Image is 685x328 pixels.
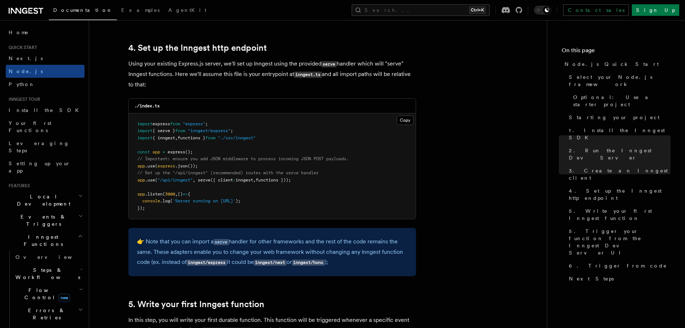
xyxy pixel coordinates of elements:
button: Local Development [6,190,85,210]
a: 3. Create an Inngest client [566,164,671,184]
span: console [142,198,160,203]
a: Sign Up [632,4,679,16]
span: Inngest tour [6,96,40,102]
span: Events & Triggers [6,213,78,228]
span: Setting up your app [9,161,70,174]
span: from [175,128,185,133]
span: : [233,178,236,183]
button: Inngest Functions [6,230,85,251]
span: ({ client [210,178,233,183]
span: functions } [178,135,205,140]
a: 5. Trigger your function from the Inngest Dev Server UI [566,225,671,259]
a: Your first Functions [6,117,85,137]
button: Flow Controlnew [13,284,85,304]
button: Toggle dark mode [534,6,551,14]
span: functions })); [256,178,291,183]
span: ( [170,198,173,203]
span: { inngest [152,135,175,140]
span: (); [185,149,193,154]
a: 4. Set up the Inngest http endpoint [128,43,267,53]
span: .listen [145,192,163,197]
span: "inngest/express" [188,128,230,133]
span: // Important: ensure you add JSON middleware to process incoming JSON POST payloads. [137,156,349,161]
span: ( [163,192,165,197]
span: app [137,178,145,183]
kbd: Ctrl+K [469,6,485,14]
span: "express" [183,121,205,126]
span: Node.js Quick Start [565,60,659,68]
code: inngest.ts [294,72,322,78]
span: import [137,135,152,140]
span: () [178,192,183,197]
a: Contact sales [563,4,629,16]
span: ; [230,128,233,133]
span: , [175,135,178,140]
span: Install the SDK [9,107,83,113]
span: .log [160,198,170,203]
a: Next.js [6,52,85,65]
a: Install the SDK [6,104,85,117]
code: serve [321,61,337,67]
span: ()); [188,163,198,169]
span: Starting your project [569,114,659,121]
span: Your first Functions [9,120,51,133]
span: Local Development [6,193,78,207]
span: Overview [15,254,90,260]
span: AgentKit [168,7,206,13]
a: serve [214,238,229,245]
button: Search...Ctrl+K [352,4,490,16]
a: Documentation [49,2,117,20]
a: Overview [13,251,85,264]
span: 5. Write your first Inngest function [569,207,671,222]
span: Inngest Functions [6,233,78,248]
span: , [193,178,195,183]
span: express [152,121,170,126]
span: serve [198,178,210,183]
a: 5. Write your first Inngest function [128,299,264,309]
span: from [205,135,215,140]
a: Optional: Use a starter project [570,91,671,111]
a: Next Steps [566,272,671,285]
span: , [253,178,256,183]
span: => [183,192,188,197]
span: Quick start [6,45,37,50]
span: Steps & Workflows [13,266,80,281]
span: Home [9,29,29,36]
a: Starting your project [566,111,671,124]
span: { [188,192,190,197]
span: app [137,163,145,169]
a: 1. Install the Inngest SDK [566,124,671,144]
span: , [175,192,178,197]
span: 3. Create an Inngest client [569,167,671,181]
span: 6. Trigger from code [569,262,667,269]
span: = [163,149,165,154]
span: // Set up the "/api/inngest" (recommended) routes with the serve handler [137,170,319,175]
span: ; [205,121,208,126]
span: Documentation [53,7,113,13]
code: inngest/next [254,260,287,266]
span: Leveraging Steps [9,140,69,153]
a: AgentKit [164,2,211,19]
span: express [157,163,175,169]
span: express [168,149,185,154]
span: new [58,294,70,302]
a: Select your Node.js framework [566,71,671,91]
span: 2. Run the Inngest Dev Server [569,147,671,161]
a: Leveraging Steps [6,137,85,157]
span: }); [137,206,145,211]
span: inngest [236,178,253,183]
span: { serve } [152,128,175,133]
a: Examples [117,2,164,19]
span: app [152,149,160,154]
span: "./src/inngest" [218,135,256,140]
span: Features [6,183,30,189]
span: ( [155,163,157,169]
span: 4. Set up the Inngest http endpoint [569,187,671,202]
a: 6. Trigger from code [566,259,671,272]
span: Node.js [9,68,43,74]
span: Flow Control [13,287,79,301]
h4: On this page [562,46,671,58]
span: from [170,121,180,126]
span: 3000 [165,192,175,197]
span: Next.js [9,55,43,61]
